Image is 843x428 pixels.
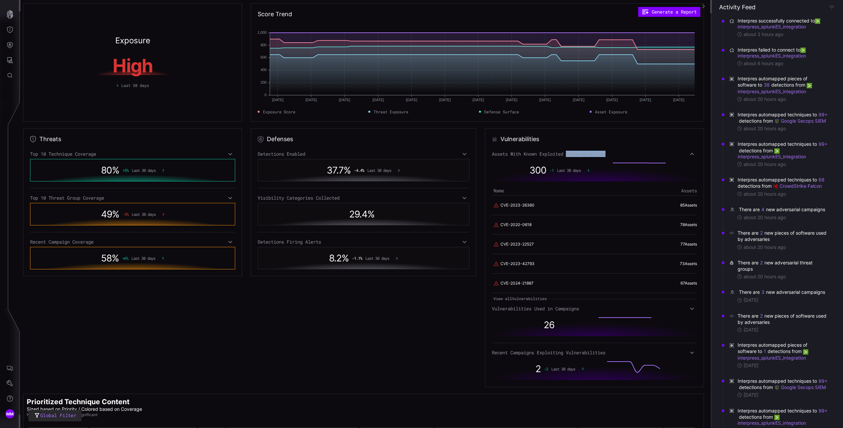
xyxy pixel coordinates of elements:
[27,406,700,412] p: Sized based on Priority / Colored based on Coverage
[539,98,551,102] text: [DATE]
[584,186,697,196] th: Assets
[30,195,235,201] div: Top 10 Threat Group Coverage
[71,57,195,75] h1: High
[738,259,828,272] div: There are new adversarial threat groups
[744,363,758,369] time: [DATE]
[738,47,807,58] a: interpress_splunkES_integration
[27,412,51,417] span: No Coverage
[500,202,534,208] a: CVE-2023-26360
[744,327,758,333] time: [DATE]
[738,141,828,160] span: Interpres automapped techniques to detections from
[744,96,786,102] time: about 20 hours ago
[367,168,391,173] span: Last 30 days
[738,342,828,361] span: Interpres automapped pieces of software to detections from
[327,165,351,176] span: 37.7 %
[131,256,155,260] span: Last 30 days
[774,415,780,420] img: Splunk ES
[506,98,517,102] text: [DATE]
[680,203,697,208] a: 85Assets
[738,76,828,95] span: Interpres automapped pieces of software to detections from
[744,274,786,280] time: about 20 hours ago
[101,253,119,264] span: 58 %
[807,83,812,88] img: Splunk ES
[484,109,519,115] span: Defense Surface
[638,7,700,17] button: Generate a Report
[738,47,828,59] span: Interpres failed to connect to
[738,230,828,242] div: There are new pieces of software used by adversaries
[349,209,375,220] span: 29.4 %
[763,348,766,355] button: 1
[738,82,813,94] a: interpress_splunkES_integration
[372,98,384,102] text: [DATE]
[744,60,783,66] time: about 6 hours ago
[738,148,806,159] a: interpress_splunkES_integration
[260,56,266,59] text: 600
[544,367,548,371] span: -2
[115,37,150,45] h2: Exposure
[365,256,389,260] span: Last 30 days
[744,161,786,167] time: about 20 hours ago
[500,261,534,267] a: CVE-2023-42793
[132,212,156,216] span: Last 30 days
[535,363,541,374] span: 2
[258,195,470,201] div: Visibility Categories Collected
[6,410,14,417] span: MM
[738,313,828,325] div: There are new pieces of software used by adversaries
[774,118,826,124] a: Google Secops SIEM
[738,378,828,390] span: Interpres automapped techniques to detections from
[550,168,554,173] span: -1
[739,206,826,213] div: There are new adversarial campaigns
[500,135,539,143] h2: Vulnerabilities
[354,168,364,173] span: -4.4 %
[260,68,266,72] text: 400
[738,408,828,426] span: Interpres automapped techniques to detections from
[744,126,786,132] time: about 20 hours ago
[122,256,128,260] span: + 6 %
[500,222,531,228] a: CVE-2020-0618
[492,186,584,196] th: Name
[472,98,484,102] text: [DATE]
[818,176,825,183] button: 68
[773,184,778,189] img: Demo CrowdStrike Falcon
[744,297,758,303] time: [DATE]
[123,168,128,173] span: + 5 %
[78,412,97,417] span: Significant
[680,242,697,247] a: 77Assets
[761,206,765,213] button: 4
[738,176,828,189] span: Interpres automapped techniques to detections from
[738,18,828,30] span: Interpres successfully connected to
[818,111,828,118] button: 99+
[680,261,697,266] a: 73Assets
[0,406,19,421] button: MM
[573,98,584,102] text: [DATE]
[40,411,76,420] span: Global Filter
[257,30,267,34] text: 1,000
[744,214,786,220] time: about 20 hours ago
[739,289,826,295] div: There are new adversarial campaigns
[606,98,618,102] text: [DATE]
[260,43,266,47] text: 800
[492,151,697,157] div: Assets With Known Exploited Vulnerabilities
[719,3,755,11] h4: Activity Feed
[744,31,783,37] time: about 3 hours ago
[640,98,651,102] text: [DATE]
[738,111,828,124] span: Interpres automapped techniques to detections from
[774,385,780,390] img: Demo Google SecOps
[258,10,292,18] h2: Score Trend
[439,98,451,102] text: [DATE]
[101,165,119,176] span: 80 %
[121,82,149,88] span: Last 30 days
[673,98,684,102] text: [DATE]
[744,392,758,398] time: [DATE]
[305,98,317,102] text: [DATE]
[544,319,554,331] span: 26
[738,18,822,29] a: interpress_splunkES_integration
[406,98,417,102] text: [DATE]
[123,212,128,216] span: -5 %
[132,168,156,173] span: Last 30 days
[815,19,820,24] img: Splunk ES
[774,119,780,124] img: Demo Google SecOps
[101,209,119,220] span: 49 %
[744,191,786,197] time: about 20 hours ago
[258,239,470,245] div: Detections Firing Alerts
